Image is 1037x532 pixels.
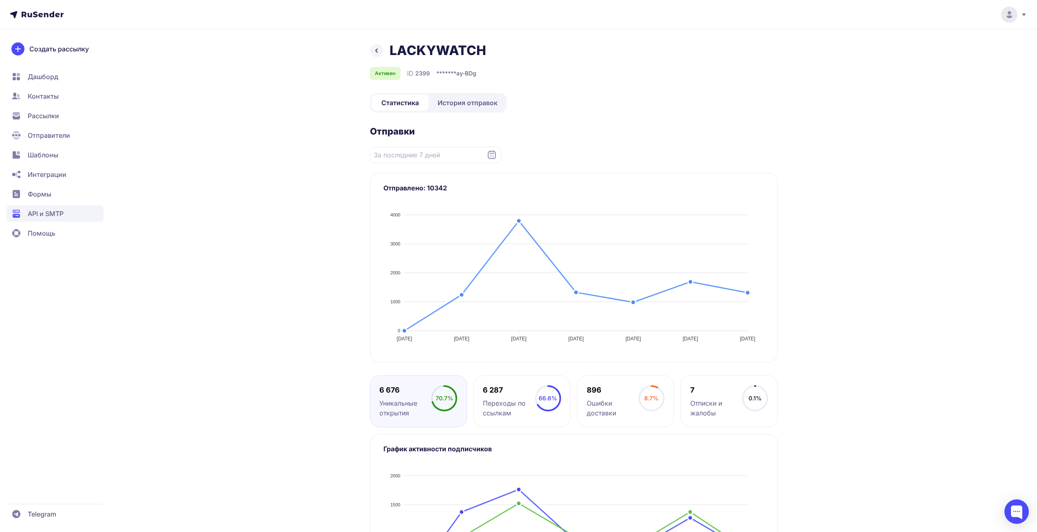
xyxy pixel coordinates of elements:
span: API и SMTP [28,209,64,219]
span: 70.7% [436,395,453,402]
span: Дашборд [28,72,58,82]
a: История отправок [430,95,505,111]
span: Telegram [28,509,56,519]
span: Рассылки [28,111,59,121]
div: 6 676 [379,385,431,395]
tspan: [DATE] [683,336,698,342]
div: 7 [690,385,742,395]
tspan: [DATE] [396,336,412,342]
span: Помощь [28,228,55,238]
div: Ошибки доставки [587,398,638,418]
tspan: 0 [398,328,400,333]
h3: График активности подписчиков [383,444,764,454]
span: Создать рассылку [29,44,89,54]
tspan: 1000 [390,299,400,304]
h2: Отправки [370,126,778,137]
div: 6 287 [483,385,535,395]
div: Переходы по ссылкам [483,398,535,418]
div: 896 [587,385,638,395]
a: Telegram [7,506,103,522]
tspan: 1500 [390,502,400,507]
tspan: [DATE] [454,336,469,342]
span: 2399 [415,69,430,77]
div: ID [407,68,430,78]
tspan: [DATE] [568,336,583,342]
span: Активен [375,70,395,77]
tspan: 2000 [390,270,400,275]
span: Отправители [28,130,70,140]
tspan: 3000 [390,241,400,246]
span: Шаблоны [28,150,58,160]
span: 0.1% [749,395,762,402]
span: 8.7% [644,395,658,402]
span: Интеграции [28,170,66,179]
tspan: [DATE] [625,336,641,342]
div: Уникальные открытия [379,398,431,418]
span: Статистика [381,98,419,108]
span: Формы [28,189,51,199]
tspan: 2000 [390,473,400,478]
tspan: [DATE] [511,336,526,342]
h3: Отправлено: 10342 [383,183,764,193]
span: История отправок [438,98,498,108]
div: Отписки и жалобы [690,398,742,418]
tspan: [DATE] [740,336,755,342]
h1: LACKYWATCH [390,42,486,59]
span: ay-BDg [456,69,476,77]
tspan: 4000 [390,212,400,217]
input: Datepicker input [370,147,502,163]
a: Статистика [372,95,429,111]
span: 66.6% [539,395,557,402]
span: Контакты [28,91,59,101]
